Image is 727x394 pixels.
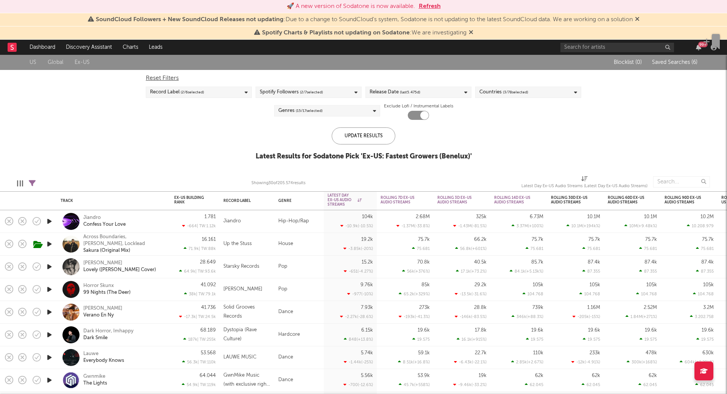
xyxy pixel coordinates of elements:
[17,172,23,194] div: Edit Columns
[475,351,487,355] div: 22.7k
[117,40,144,55] a: Charts
[588,328,600,333] div: 19.6k
[83,282,114,289] div: Horror Skunx
[83,328,134,335] a: Dark Horror, Imhappy
[61,40,117,55] a: Discovery Assistant
[530,214,543,219] div: 6.73M
[532,237,543,242] div: 75.7k
[83,305,122,312] a: [PERSON_NAME]
[455,292,487,296] div: -13.5k ( -31.6 % )
[535,373,543,378] div: 62k
[521,172,647,194] div: Latest Day Ex-US Audio Streams (Latest Day Ex-US Audio Streams)
[526,337,543,342] div: 19.575
[223,353,256,362] div: LAUWE MUSIC
[83,221,126,228] div: Confess Your Love
[587,214,600,219] div: 10.1M
[469,30,473,36] span: Dismiss
[701,260,714,265] div: 87.4k
[494,195,532,205] div: Rolling 14D Ex-US Audio Streams
[590,351,600,355] div: 233k
[582,269,600,274] div: 87.355
[691,60,697,65] span: ( 6 )
[698,42,708,47] div: 99 +
[526,246,543,251] div: 75.681
[83,267,156,273] a: Lovely ([PERSON_NAME] Cover)
[582,382,600,387] div: 62.045
[474,237,487,242] div: 66.2k
[275,233,324,256] div: House
[174,246,216,251] div: 71.9k | TW: 88k
[340,314,373,319] div: -2.27k ( -28.6 % )
[256,152,472,161] div: Latest Results for Sodatone Pick ' Ex-US: Fastest Growers (Benelux) '
[639,269,657,274] div: 87.355
[418,328,430,333] div: 19.6k
[83,260,122,267] a: [PERSON_NAME]
[275,256,324,278] div: Pop
[83,335,108,341] a: Dark Smile
[400,88,420,97] span: (last 5.475 d)
[510,269,543,274] div: 84.1k ( +5.13k % )
[83,380,107,387] a: The Lights
[83,351,98,357] a: Lauwe
[474,260,487,265] div: 40.5k
[361,373,373,378] div: 5.56k
[30,58,36,67] a: US
[200,373,216,378] div: 64.044
[201,282,216,287] div: 41.092
[703,282,714,287] div: 105k
[332,127,395,144] div: Update Results
[645,237,657,242] div: 75.7k
[455,246,487,251] div: 56.8k ( +601 % )
[144,40,168,55] a: Leads
[579,292,600,296] div: 104.768
[83,247,130,254] a: Sakura (Original Mix)
[83,357,124,364] a: Everybody Knows
[696,337,714,342] div: 19.575
[204,214,216,219] div: 1.781
[571,360,600,365] div: -12k ( -4.91 % )
[512,314,543,319] div: 346k ( +88.3 % )
[402,269,430,274] div: 56k ( +376 % )
[83,289,131,296] a: 99 Nights (The Deer)
[453,382,487,387] div: -9.46k ( -33.2 % )
[174,223,216,228] div: -664 | TW: 1.12k
[417,260,430,265] div: 70.8k
[412,337,430,342] div: 19.575
[696,44,701,50] button: 99+
[278,106,323,115] div: Genres
[588,260,600,265] div: 87.4k
[650,59,697,65] button: Saved Searches (6)
[275,301,324,324] div: Dance
[83,234,165,247] a: Across Boundaries, [PERSON_NAME], Locklead
[398,360,430,365] div: 8.51k ( +16.8 % )
[275,369,324,392] div: Dance
[343,246,373,251] div: -3.85k ( -20 % )
[646,282,657,287] div: 105k
[645,328,657,333] div: 19.6k
[75,58,90,67] a: Ex-US
[223,371,271,389] div: GwnMike Music (with exclusive rights from UMG Inc.)
[479,88,528,97] div: Countries
[399,292,430,296] div: 65.2k ( +329 % )
[551,195,589,205] div: Rolling 30D Ex-US Audio Streams
[479,373,487,378] div: 19k
[340,223,373,228] div: -10.9k ( -10.5 % )
[146,74,581,83] div: Reset Filters
[454,360,487,365] div: -6.43k ( -22.1 % )
[700,214,714,219] div: 10.2M
[396,223,430,228] div: -1.37M ( -33.8 % )
[48,58,63,67] a: Global
[702,351,714,355] div: 630k
[260,88,323,97] div: Spotify Followers
[687,223,714,228] div: 10.208.979
[419,2,441,11] button: Refresh
[83,312,114,319] div: Verano En Ny
[533,351,543,355] div: 110k
[361,237,373,242] div: 19.2k
[636,292,657,296] div: 104.768
[418,237,430,242] div: 75.7k
[381,195,418,205] div: Rolling 7D Ex-US Audio Streams
[690,314,714,319] div: 3.202.758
